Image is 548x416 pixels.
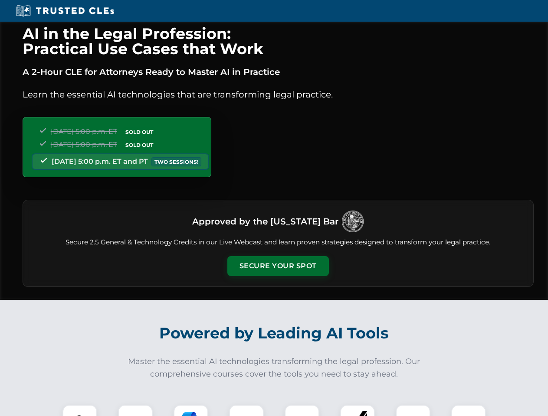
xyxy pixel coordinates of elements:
button: Secure Your Spot [227,256,329,276]
p: Master the essential AI technologies transforming the legal profession. Our comprehensive courses... [122,355,426,380]
p: Learn the essential AI technologies that are transforming legal practice. [23,88,534,101]
span: SOLD OUT [122,127,156,136]
span: [DATE] 5:00 p.m. ET [51,127,117,136]
h1: AI in the Legal Profession: Practical Use Cases that Work [23,26,534,56]
img: Logo [342,211,364,232]
span: [DATE] 5:00 p.m. ET [51,140,117,149]
p: Secure 2.5 General & Technology Credits in our Live Webcast and learn proven strategies designed ... [33,237,523,247]
h2: Powered by Leading AI Tools [34,318,515,348]
p: A 2-Hour CLE for Attorneys Ready to Master AI in Practice [23,65,534,79]
img: Trusted CLEs [13,4,117,17]
h3: Approved by the [US_STATE] Bar [192,214,338,229]
span: SOLD OUT [122,140,156,149]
